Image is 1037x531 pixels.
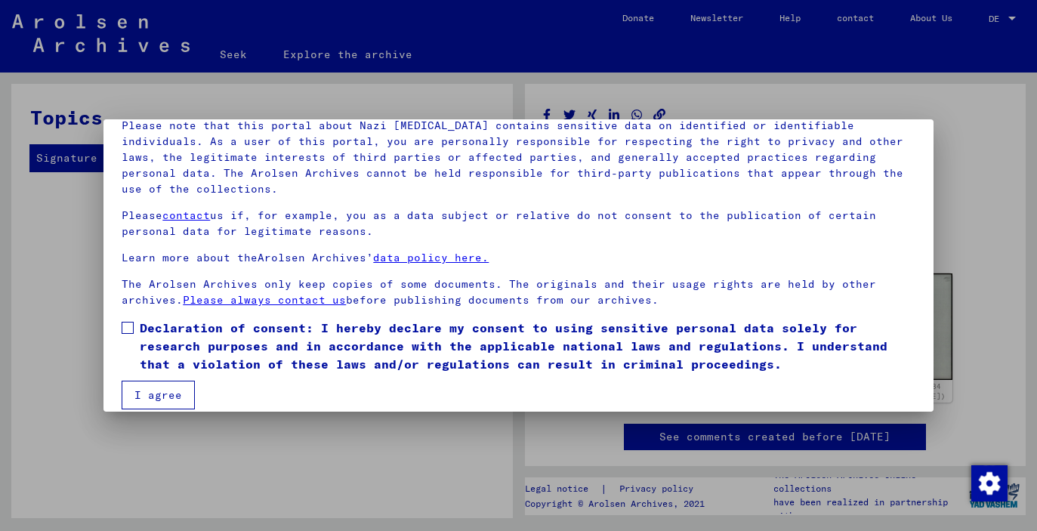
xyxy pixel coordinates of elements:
a: Please always contact us [183,293,346,307]
div: Change consent [971,465,1007,501]
a: contact [162,208,210,222]
img: Change consent [971,465,1008,502]
font: Arolsen Archives’ [258,251,373,264]
font: Declaration of consent: I hereby declare my consent to using sensitive personal data solely for r... [140,320,887,372]
font: I agree [134,388,182,402]
font: Please note that this portal about Nazi [MEDICAL_DATA] contains sensitive data on identified or i... [122,119,903,196]
font: Learn more about the [122,251,258,264]
font: before publishing documents from our archives. [346,293,659,307]
font: us if, for example, you as a data subject or relative do not consent to the publication of certai... [122,208,876,238]
button: I agree [122,381,195,409]
a: data policy here. [373,251,489,264]
font: The Arolsen Archives only keep copies of some documents. The originals and their usage rights are... [122,277,876,307]
font: Please [122,208,162,222]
